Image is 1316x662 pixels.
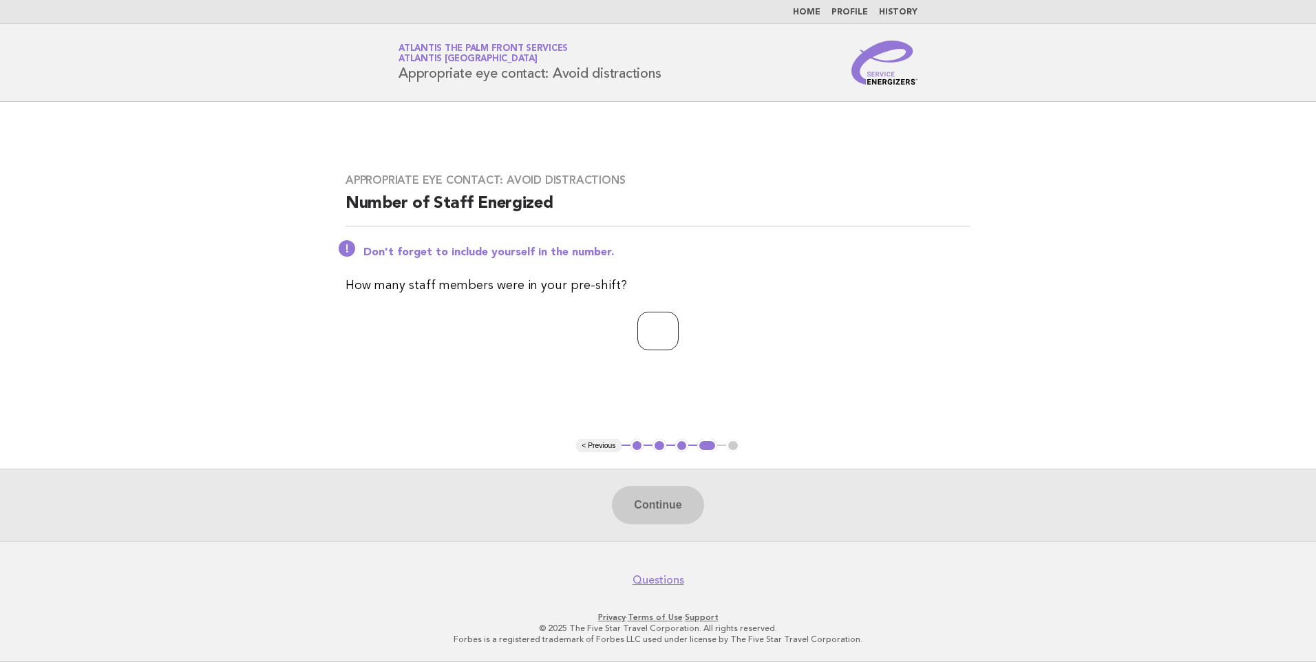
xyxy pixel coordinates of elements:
[346,173,970,187] h3: Appropriate eye contact: Avoid distractions
[399,44,568,63] a: Atlantis The Palm Front ServicesAtlantis [GEOGRAPHIC_DATA]
[237,612,1079,623] p: · ·
[399,45,661,81] h1: Appropriate eye contact: Avoid distractions
[630,439,644,453] button: 1
[697,439,717,453] button: 4
[598,612,626,622] a: Privacy
[633,573,684,587] a: Questions
[685,612,719,622] a: Support
[346,193,970,226] h2: Number of Staff Energized
[628,612,683,622] a: Terms of Use
[399,55,538,64] span: Atlantis [GEOGRAPHIC_DATA]
[831,8,868,17] a: Profile
[237,634,1079,645] p: Forbes is a registered trademark of Forbes LLC used under license by The Five Star Travel Corpora...
[576,439,621,453] button: < Previous
[879,8,917,17] a: History
[851,41,917,85] img: Service Energizers
[793,8,820,17] a: Home
[363,246,970,259] p: Don't forget to include yourself in the number.
[237,623,1079,634] p: © 2025 The Five Star Travel Corporation. All rights reserved.
[675,439,689,453] button: 3
[346,276,970,295] p: How many staff members were in your pre-shift?
[652,439,666,453] button: 2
